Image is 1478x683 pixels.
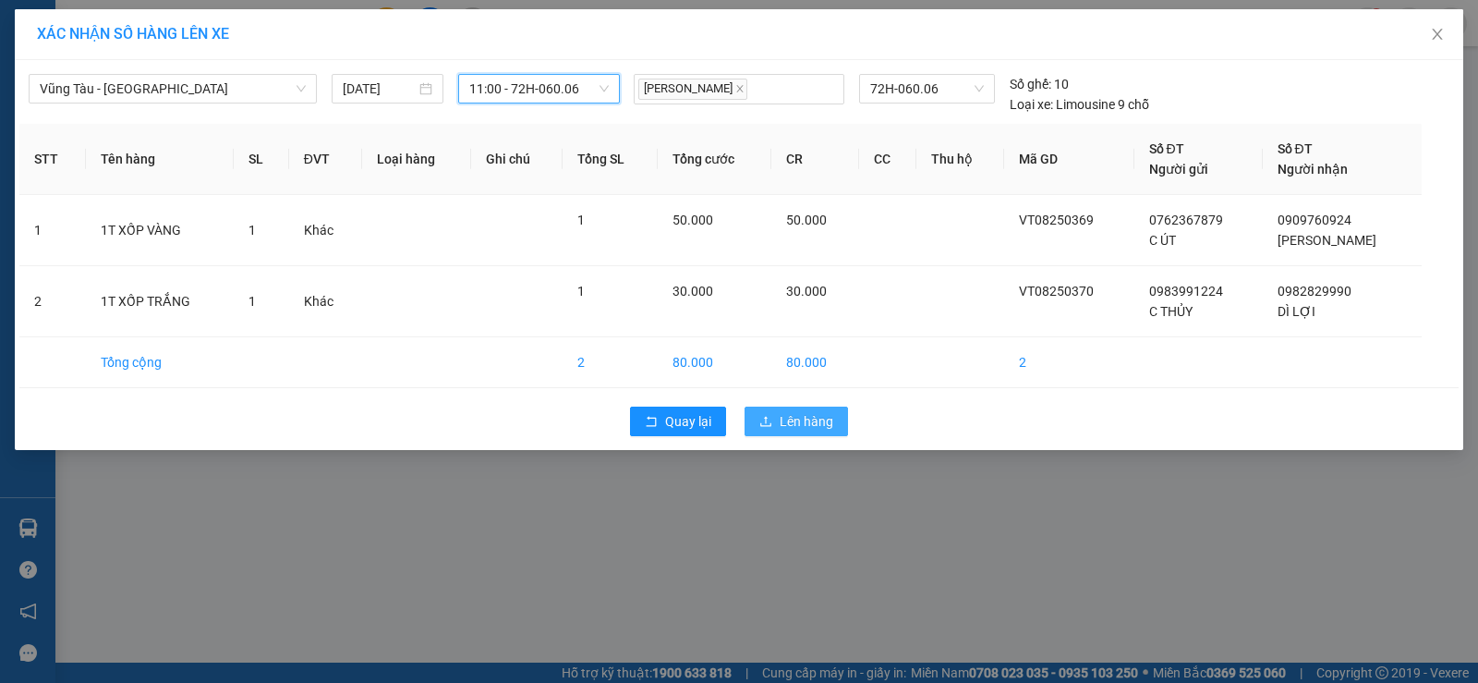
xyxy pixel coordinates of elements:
[771,337,858,388] td: 80.000
[1010,74,1051,94] span: Số ghế:
[745,407,848,436] button: uploadLên hàng
[630,407,726,436] button: rollbackQuay lại
[16,18,44,37] span: Gửi:
[665,411,711,432] span: Quay lại
[176,16,325,82] div: VP 184 [PERSON_NAME] - HCM
[289,195,362,266] td: Khác
[19,195,86,266] td: 1
[1010,74,1069,94] div: 10
[786,284,827,299] span: 30.000
[1004,124,1133,195] th: Mã GD
[248,294,256,309] span: 1
[1149,162,1208,177] span: Người gửi
[577,284,585,299] span: 1
[780,411,833,432] span: Lên hàng
[176,104,325,130] div: 0909760924
[1010,94,1149,115] div: Limousine 9 chỗ
[1411,9,1463,61] button: Close
[86,337,234,388] td: Tổng cộng
[563,337,658,388] td: 2
[1149,304,1193,319] span: C THỦY
[1149,284,1223,299] span: 0983991224
[234,124,289,195] th: SL
[1019,284,1094,299] span: VT08250370
[638,79,747,100] span: [PERSON_NAME]
[1278,284,1351,299] span: 0982829990
[563,124,658,195] th: Tổng SL
[786,213,827,227] span: 50.000
[1149,233,1176,248] span: C ÚT
[289,266,362,337] td: Khác
[759,415,772,430] span: upload
[19,266,86,337] td: 2
[1278,213,1351,227] span: 0909760924
[176,18,221,37] span: Nhận:
[471,124,563,195] th: Ghi chú
[37,25,229,43] span: XÁC NHẬN SỐ HÀNG LÊN XE
[203,130,285,163] span: VP184
[40,75,306,103] span: Vũng Tàu - Sân Bay
[1010,94,1053,115] span: Loại xe:
[362,124,471,195] th: Loại hàng
[248,223,256,238] span: 1
[176,82,325,104] div: [PERSON_NAME]
[870,75,984,103] span: 72H-060.06
[658,337,771,388] td: 80.000
[1149,141,1184,156] span: Số ĐT
[1149,213,1223,227] span: 0762367879
[16,60,164,82] div: C ÚT
[1278,162,1348,177] span: Người nhận
[859,124,916,195] th: CC
[1278,304,1315,319] span: DÌ LỢI
[86,124,234,195] th: Tên hàng
[658,124,771,195] th: Tổng cước
[771,124,858,195] th: CR
[672,213,713,227] span: 50.000
[86,195,234,266] td: 1T XỐP VÀNG
[735,84,745,93] span: close
[1430,27,1445,42] span: close
[645,415,658,430] span: rollback
[16,82,164,108] div: 0762367879
[86,266,234,337] td: 1T XỐP TRẮNG
[1278,233,1376,248] span: [PERSON_NAME]
[16,16,164,60] div: VP 108 [PERSON_NAME]
[1004,337,1133,388] td: 2
[289,124,362,195] th: ĐVT
[343,79,416,99] input: 12/08/2025
[1278,141,1313,156] span: Số ĐT
[19,124,86,195] th: STT
[469,75,609,103] span: 11:00 - 72H-060.06
[1019,213,1094,227] span: VT08250369
[916,124,1005,195] th: Thu hộ
[672,284,713,299] span: 30.000
[577,213,585,227] span: 1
